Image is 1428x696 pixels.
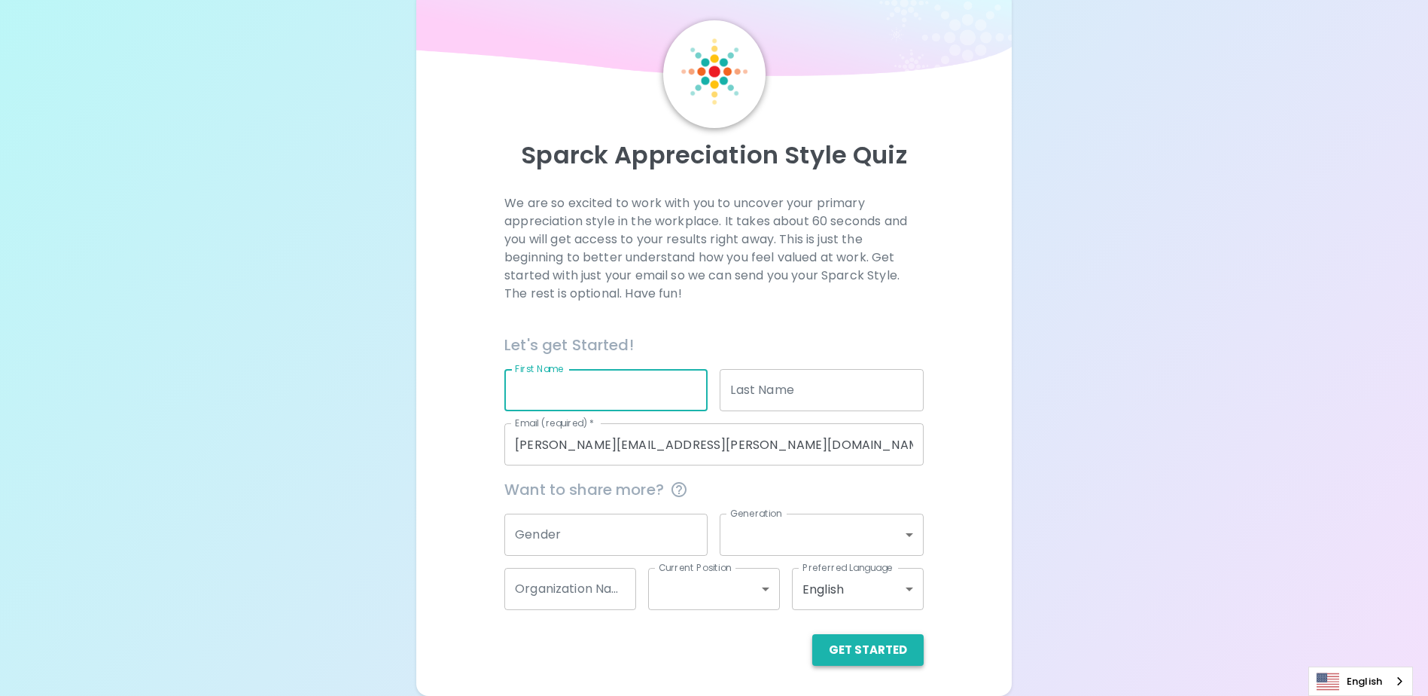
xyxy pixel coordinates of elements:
span: Want to share more? [504,478,924,502]
aside: Language selected: English [1308,667,1413,696]
div: English [792,568,924,610]
button: Get Started [812,634,924,666]
p: Sparck Appreciation Style Quiz [434,140,993,170]
a: English [1309,667,1412,695]
img: Sparck Logo [681,38,747,105]
label: First Name [515,362,564,375]
h6: Let's get Started! [504,333,924,357]
p: We are so excited to work with you to uncover your primary appreciation style in the workplace. I... [504,194,924,303]
label: Current Position [659,561,732,574]
label: Preferred Language [802,561,893,574]
label: Generation [730,507,782,520]
label: Email (required) [515,417,595,429]
svg: This information is completely confidential and only used for aggregated appreciation studies at ... [670,481,688,499]
div: Language [1308,667,1413,696]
